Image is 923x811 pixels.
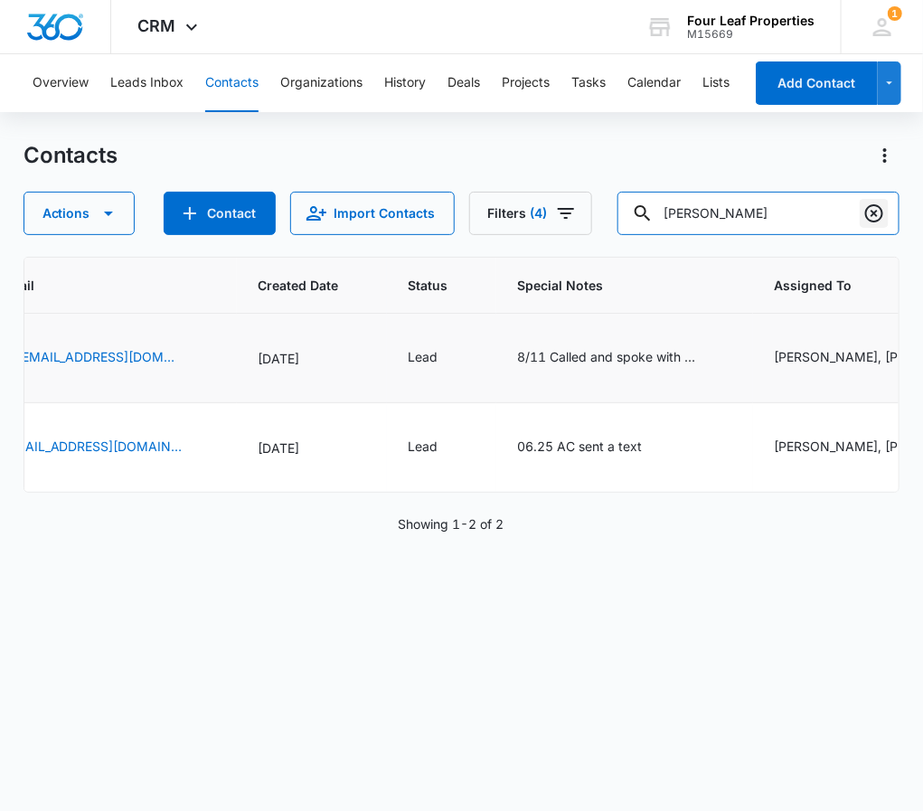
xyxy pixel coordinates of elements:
button: Leads Inbox [110,54,184,112]
span: CRM [138,16,176,35]
button: Import Contacts [290,192,455,235]
input: Search Contacts [617,192,899,235]
div: 06.25 AC sent a text [518,437,643,456]
button: Clear [860,199,889,228]
button: History [384,54,426,112]
span: 1 [888,6,902,21]
button: Calendar [627,54,681,112]
button: Filters [469,192,592,235]
button: Projects [502,54,550,112]
button: Lists [702,54,730,112]
a: ti-[EMAIL_ADDRESS][DOMAIN_NAME] [2,347,183,366]
div: Special Notes - 8/11 Called and spoke with Ms. Venters stated she just recently has a repo would ... [518,347,731,369]
button: Tasks [571,54,606,112]
div: notifications count [888,6,902,21]
button: Add Contact [164,192,276,235]
button: Add Contact [756,61,878,105]
div: Special Notes - 06.25 AC sent a text - Select to Edit Field [518,437,675,458]
button: Actions [871,141,899,170]
button: Actions [24,192,135,235]
button: Overview [33,54,89,112]
div: Lead [409,437,438,456]
span: Special Notes [518,276,705,295]
span: Created Date [259,276,339,295]
div: Status - Lead - Select to Edit Field [409,347,471,369]
div: [DATE] [259,439,365,457]
p: Showing 1-2 of 2 [398,514,504,533]
button: Organizations [280,54,363,112]
div: [DATE] [259,349,365,368]
div: account name [687,14,815,28]
span: Status [409,276,448,295]
h1: Contacts [24,142,118,169]
div: Email - lukedventers@yahoo.com - Select to Edit Field [2,437,215,458]
div: account id [687,28,815,41]
button: Deals [447,54,480,112]
div: Email - ti-mira19@proton.me - Select to Edit Field [2,347,215,369]
span: Email [2,276,189,295]
div: Status - Lead - Select to Edit Field [409,437,471,458]
div: 8/11 Called and spoke with [PERSON_NAME] stated she just recently has a repo would like to wait a... [518,347,699,366]
a: [EMAIL_ADDRESS][DOMAIN_NAME] [2,437,183,456]
span: (4) [531,207,548,220]
div: Lead [409,347,438,366]
button: Contacts [205,54,259,112]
